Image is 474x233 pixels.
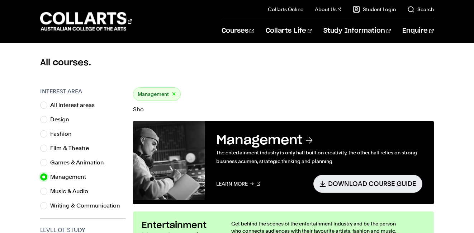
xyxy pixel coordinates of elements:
p: The entertainment industry is only half built on creativity, the other half relies on strong busi... [216,148,422,166]
label: Music & Audio [50,186,94,196]
div: Management [133,87,181,101]
h2: All courses. [40,57,433,69]
label: Writing & Communication [50,201,126,211]
label: Management [50,172,92,182]
div: Go to homepage [40,11,132,32]
a: Student Login [353,6,396,13]
h3: Interest Area [40,87,126,96]
a: Collarts Life [266,19,312,43]
button: × [172,90,176,98]
label: Games & Animation [50,158,110,168]
a: Download Course Guide [313,175,422,192]
label: Fashion [50,129,77,139]
a: Enquire [402,19,433,43]
a: Courses [222,19,254,43]
a: Learn More [216,175,260,192]
img: Management [133,121,205,200]
label: Design [50,115,75,125]
label: All interest areas [50,100,100,110]
a: Search [407,6,434,13]
p: Sho [133,107,433,112]
a: Collarts Online [268,6,303,13]
a: Study Information [323,19,391,43]
a: About Us [315,6,341,13]
label: Film & Theatre [50,143,95,153]
h3: Management [216,132,422,148]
